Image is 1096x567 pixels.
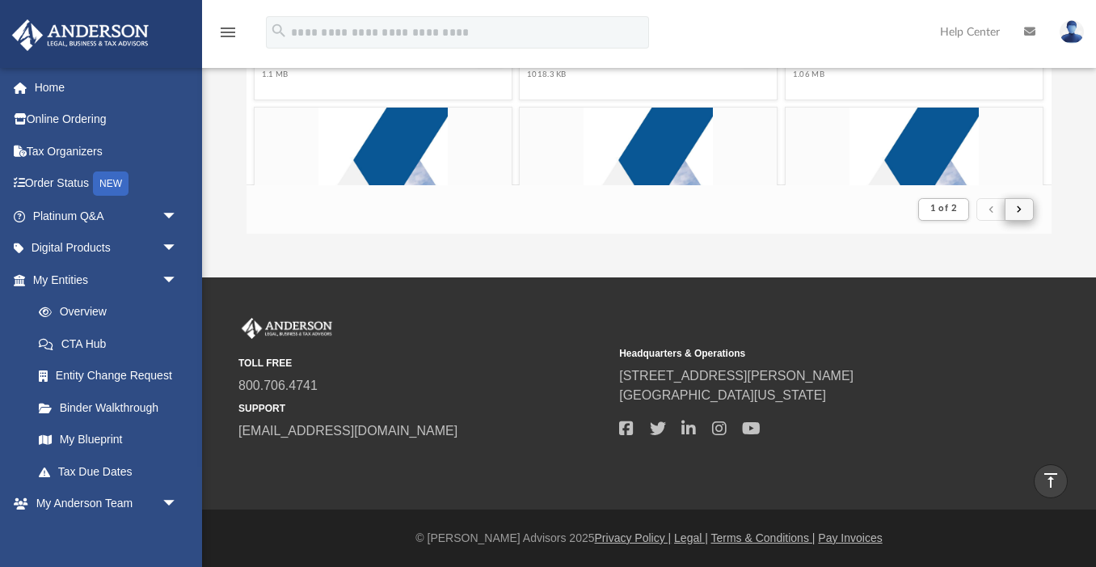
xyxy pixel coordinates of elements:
[11,264,202,296] a: My Entitiesarrow_drop_down
[528,70,670,80] span: 1018.3 KB
[238,401,608,416] small: SUPPORT
[930,204,957,213] span: 1 of 2
[238,379,318,392] a: 800.706.4741
[23,391,202,424] a: Binder Walkthrough
[238,318,335,339] img: Anderson Advisors Platinum Portal
[1060,20,1084,44] img: User Pic
[262,59,421,70] span: Modified Fri Sep 5 2025 by [PERSON_NAME]
[711,531,816,544] a: Terms & Conditions |
[93,171,129,196] div: NEW
[11,232,202,264] a: Digital Productsarrow_drop_down
[11,135,202,167] a: Tax Organizers
[218,23,238,42] i: menu
[619,346,989,361] small: Headquarters & Operations
[674,531,708,544] a: Legal |
[528,59,670,70] span: Modified [DATE] by [PERSON_NAME]
[1041,471,1060,490] i: vertical_align_top
[11,488,194,520] a: My Anderson Teamarrow_drop_down
[23,455,202,488] a: Tax Due Dates
[218,31,238,42] a: menu
[162,200,194,233] span: arrow_drop_down
[793,59,965,70] span: Modified Mon Aug 25 2025 by [PERSON_NAME]
[595,531,672,544] a: Privacy Policy |
[11,167,202,201] a: Order StatusNEW
[23,424,194,456] a: My Blueprint
[11,104,202,136] a: Online Ordering
[162,264,194,297] span: arrow_drop_down
[1034,464,1068,498] a: vertical_align_top
[238,356,608,370] small: TOLL FREE
[162,232,194,265] span: arrow_drop_down
[619,388,826,402] a: [GEOGRAPHIC_DATA][US_STATE]
[11,71,202,104] a: Home
[818,531,882,544] a: Pay Invoices
[7,19,154,51] img: Anderson Advisors Platinum Portal
[162,488,194,521] span: arrow_drop_down
[262,70,421,80] span: 1.1 MB
[23,328,202,360] a: CTA Hub
[270,22,288,40] i: search
[23,360,202,392] a: Entity Change Request
[793,70,965,80] span: 1.06 MB
[238,424,457,438] a: [EMAIL_ADDRESS][DOMAIN_NAME]
[11,200,202,232] a: Platinum Q&Aarrow_drop_down
[23,296,202,328] a: Overview
[202,530,1096,547] div: © [PERSON_NAME] Advisors 2025
[619,369,854,383] a: [STREET_ADDRESS][PERSON_NAME]
[918,198,969,221] button: 1 of 2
